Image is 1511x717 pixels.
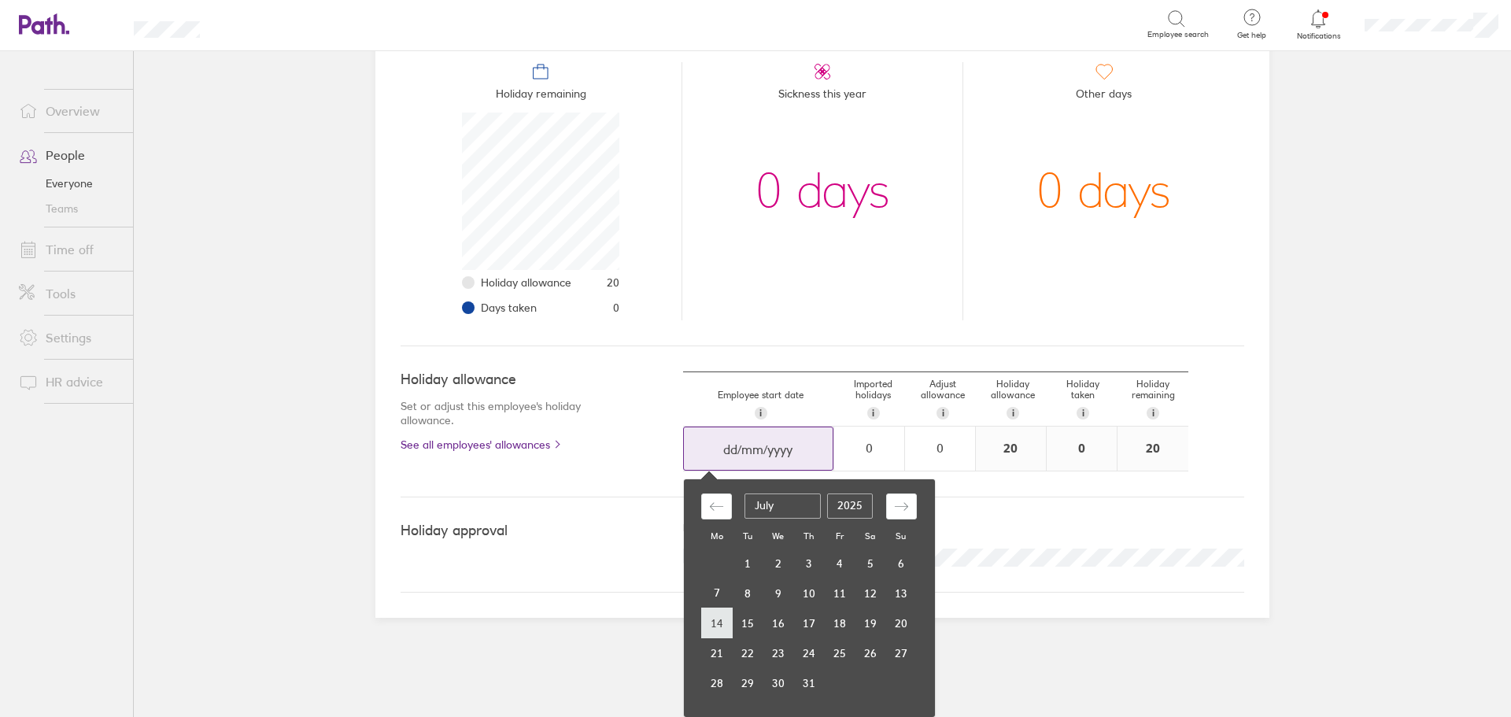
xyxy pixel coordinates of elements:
[683,523,1244,534] h5: Holiday requests approved by:
[794,578,825,608] td: Thursday, July 10, 2025
[684,427,833,471] input: dd/mm/yyyy
[763,668,794,698] td: Wednesday, July 30, 2025
[701,493,732,519] div: Move backward to switch to the previous month.
[6,95,133,127] a: Overview
[906,441,974,455] div: 0
[401,399,620,427] p: Set or adjust this employee's holiday allowance.
[1047,427,1117,471] div: 0
[1048,372,1118,426] div: Holiday taken
[759,407,762,419] span: i
[804,530,814,541] small: Th
[733,608,763,638] td: Tuesday, July 15, 2025
[711,530,723,541] small: Mo
[242,17,283,31] div: Search
[6,171,133,196] a: Everyone
[872,407,874,419] span: i
[1118,372,1188,426] div: Holiday remaining
[6,234,133,265] a: Time off
[763,578,794,608] td: Wednesday, July 9, 2025
[886,638,917,668] td: Sunday, July 27, 2025
[772,530,784,541] small: We
[683,383,838,426] div: Employee start date
[896,530,906,541] small: Su
[401,438,620,451] a: See all employees' allowances
[684,479,934,717] div: Calendar
[6,322,133,353] a: Settings
[1152,407,1154,419] span: i
[825,638,855,668] td: Friday, July 25, 2025
[794,668,825,698] td: Thursday, July 31, 2025
[1118,427,1188,471] div: 20
[481,276,571,289] span: Holiday allowance
[794,608,825,638] td: Thursday, July 17, 2025
[733,549,763,578] td: Tuesday, July 1, 2025
[763,638,794,668] td: Wednesday, July 23, 2025
[855,638,886,668] td: Saturday, July 26, 2025
[836,530,844,541] small: Fr
[794,549,825,578] td: Thursday, July 3, 2025
[886,493,917,519] div: Move forward to switch to the next month.
[855,578,886,608] td: Saturday, July 12, 2025
[743,530,752,541] small: Tu
[1226,31,1277,40] span: Get help
[976,427,1046,471] div: 20
[825,578,855,608] td: Friday, July 11, 2025
[886,608,917,638] td: Sunday, July 20, 2025
[613,301,619,314] span: 0
[835,441,903,455] div: 0
[1147,30,1209,39] span: Employee search
[1293,31,1344,41] span: Notifications
[401,523,683,539] h4: Holiday approval
[855,549,886,578] td: Saturday, July 5, 2025
[702,668,733,698] td: Monday, July 28, 2025
[755,113,890,270] div: 0 days
[886,578,917,608] td: Sunday, July 13, 2025
[6,196,133,221] a: Teams
[1076,81,1132,113] span: Other days
[825,608,855,638] td: Friday, July 18, 2025
[6,366,133,397] a: HR advice
[838,372,908,426] div: Imported holidays
[733,578,763,608] td: Tuesday, July 8, 2025
[733,638,763,668] td: Tuesday, July 22, 2025
[886,549,917,578] td: Sunday, July 6, 2025
[702,578,733,608] td: Monday, July 7, 2025
[401,371,620,388] h4: Holiday allowance
[1012,407,1014,419] span: i
[6,139,133,171] a: People
[825,549,855,578] td: Friday, July 4, 2025
[1036,113,1171,270] div: 0 days
[607,276,619,289] span: 20
[978,372,1048,426] div: Holiday allowance
[778,81,866,113] span: Sickness this year
[702,608,733,638] td: Monday, July 14, 2025
[908,372,978,426] div: Adjust allowance
[1082,407,1084,419] span: i
[702,638,733,668] td: Monday, July 21, 2025
[855,608,886,638] td: Saturday, July 19, 2025
[733,668,763,698] td: Tuesday, July 29, 2025
[1293,8,1344,41] a: Notifications
[794,638,825,668] td: Thursday, July 24, 2025
[942,407,944,419] span: i
[6,278,133,309] a: Tools
[481,301,537,314] span: Days taken
[865,530,875,541] small: Sa
[496,81,586,113] span: Holiday remaining
[763,549,794,578] td: Wednesday, July 2, 2025
[763,608,794,638] td: Wednesday, July 16, 2025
